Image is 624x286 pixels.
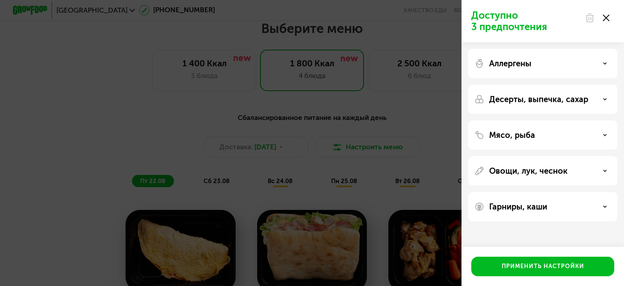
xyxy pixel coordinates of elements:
p: Мясо, рыба [489,130,535,140]
div: Применить настройки [502,262,584,271]
p: Доступно 3 предпочтения [471,10,580,33]
p: Аллергены [489,59,531,68]
p: Десерты, выпечка, сахар [489,94,588,104]
p: Овощи, лук, чеснок [489,166,568,176]
button: Применить настройки [471,257,614,276]
p: Гарниры, каши [489,202,547,212]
